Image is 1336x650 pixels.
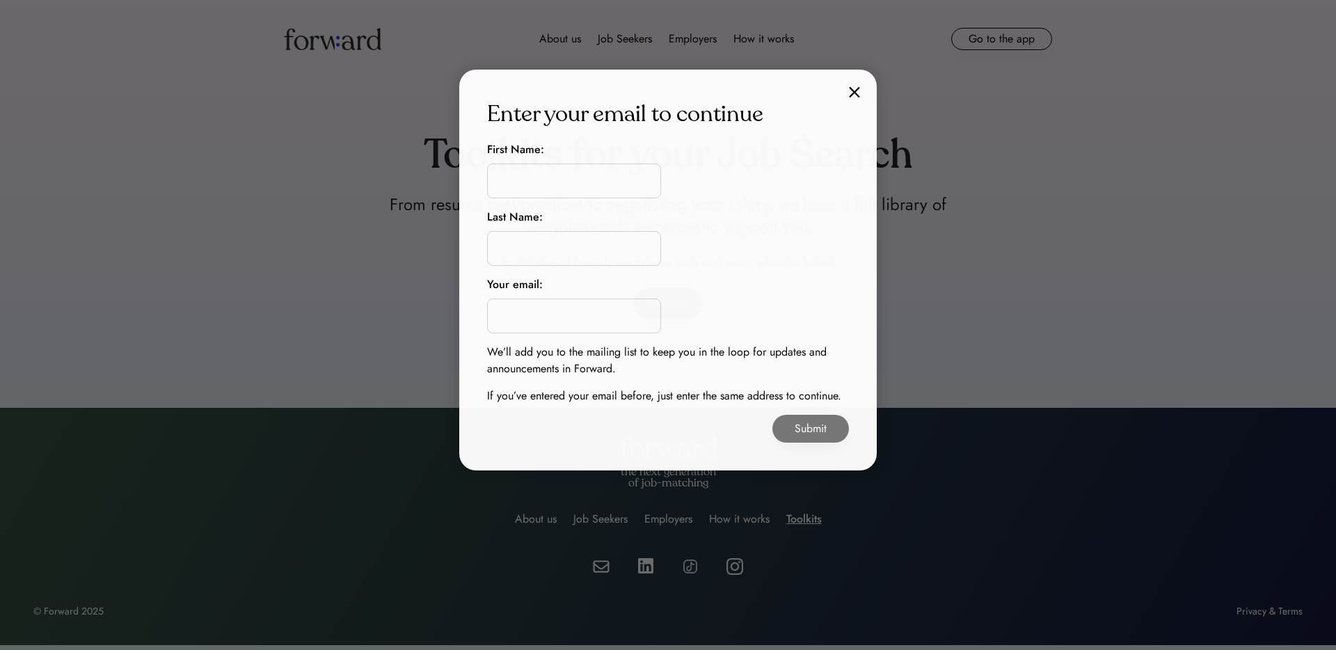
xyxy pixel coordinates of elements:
div: Enter your email to continue [487,97,763,131]
div: First Name: [487,141,544,158]
div: We’ll add you to the mailing list to keep you in the loop for updates and announcements in Forward. [487,344,849,377]
button: Submit [772,415,849,443]
div: If you’ve entered your email before, just enter the same address to continue. [487,388,841,404]
div: Your email: [487,276,543,293]
img: close.svg [849,86,860,98]
div: Last Name: [487,209,543,225]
